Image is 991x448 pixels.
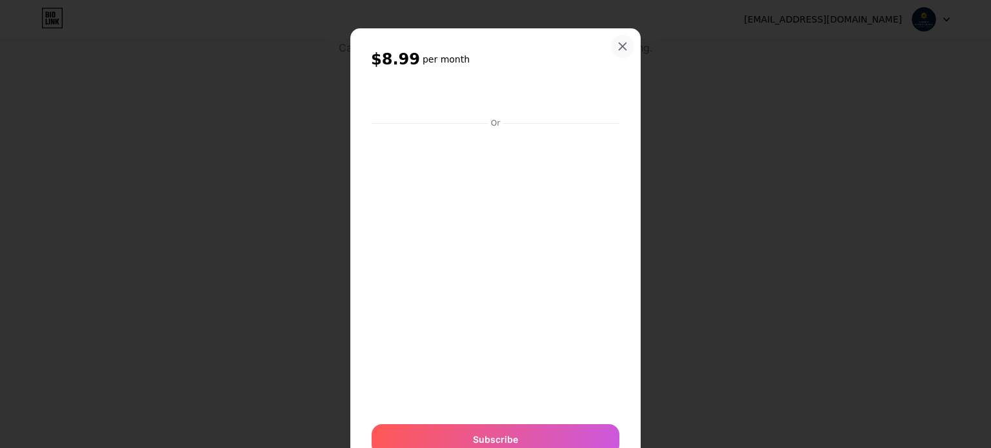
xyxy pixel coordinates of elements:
span: $8.99 [371,49,420,70]
div: Or [488,118,503,128]
iframe: Secure payment input frame [369,130,622,411]
iframe: Secure payment button frame [372,83,619,114]
h6: per month [423,53,470,66]
span: Subscribe [473,433,518,446]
